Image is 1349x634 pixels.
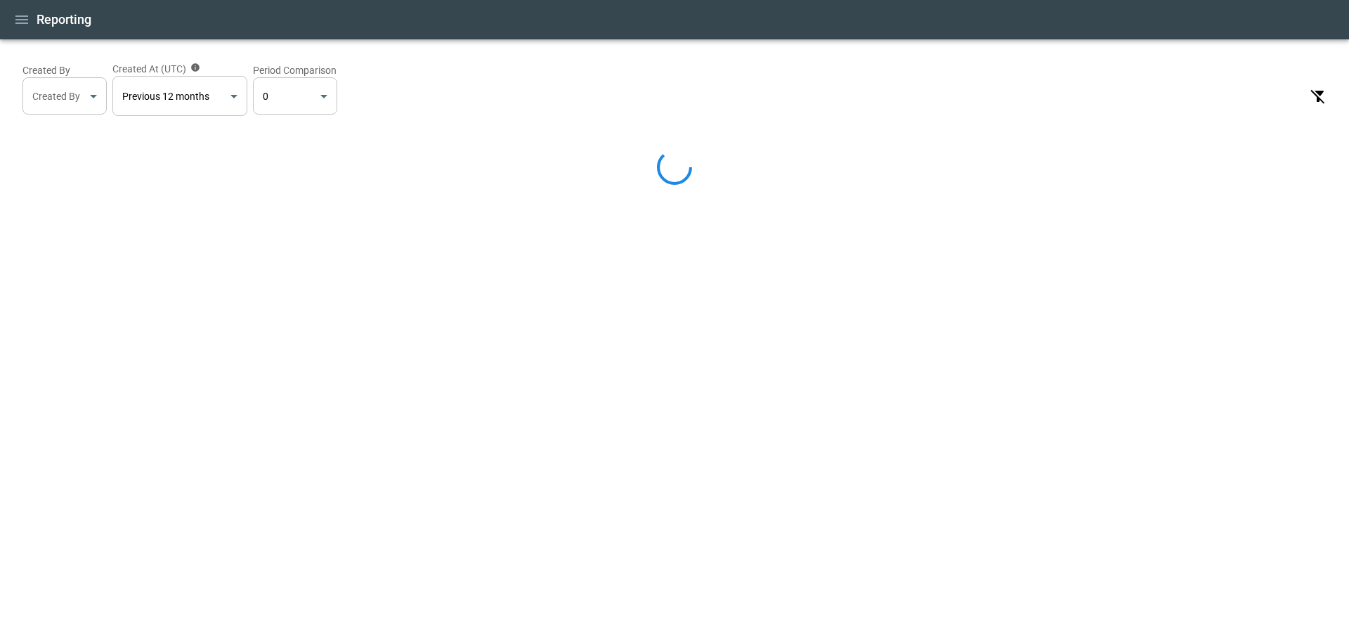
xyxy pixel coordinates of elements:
[253,77,337,115] div: 0
[22,63,107,77] label: Created By
[32,89,84,103] div: Created By
[115,86,225,107] div: Full previous 12 calendar months
[112,62,247,76] label: Created At (UTC)
[37,11,91,28] h1: Reporting
[1310,88,1327,105] svg: Clear Filters
[190,63,200,72] svg: Data includes activity through 14/08/2025 (end of day UTC)
[253,63,337,77] label: Period Comparison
